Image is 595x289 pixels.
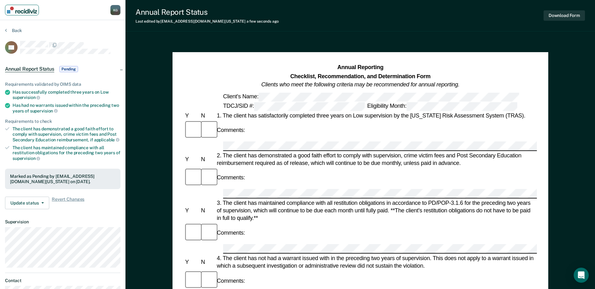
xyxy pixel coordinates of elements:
div: Requirements validated by OIMS data [5,82,120,87]
div: The client has demonstrated a good faith effort to comply with supervision, crime victim fees and... [13,126,120,142]
em: Clients who meet the following criteria may be recommended for annual reporting. [261,81,460,88]
span: Pending [59,66,78,72]
div: Comments: [215,229,246,237]
div: Client's Name: [222,92,520,101]
span: a few seconds ago [247,19,279,24]
div: Last edited by [EMAIL_ADDRESS][DOMAIN_NAME][US_STATE] [135,19,279,24]
div: Y [184,155,199,163]
div: N [199,112,215,119]
div: 2. The client has demonstrated a good faith effort to comply with supervision, crime victim fees ... [215,151,537,166]
strong: Checklist, Recommendation, and Determination Form [290,73,430,79]
span: supervision [13,95,40,100]
div: 4. The client has not had a warrant issued with in the preceding two years of supervision. This d... [215,254,537,270]
div: The client has maintained compliance with all restitution obligations for the preceding two years of [13,145,120,161]
div: Eligibility Month: [366,102,518,111]
div: Comments: [215,174,246,182]
div: 1. The client has satisfactorily completed three years on Low supervision by the [US_STATE] Risk ... [215,112,537,119]
span: Annual Report Status [5,66,54,72]
div: Marked as Pending by [EMAIL_ADDRESS][DOMAIN_NAME][US_STATE] on [DATE]. [10,174,115,184]
img: Recidiviz [7,7,37,14]
dt: Supervision [5,219,120,225]
div: N [199,207,215,214]
span: supervision [13,156,40,161]
div: 3. The client has maintained compliance with all restitution obligations in accordance to PD/POP-... [215,199,537,222]
button: Back [5,28,22,33]
div: Comments: [215,126,246,134]
button: Download Form [544,10,585,21]
div: Open Intercom Messenger [574,268,589,283]
span: Revert Changes [52,197,84,209]
div: N [199,155,215,163]
button: Profile dropdown button [110,5,120,15]
div: Requirements to check [5,119,120,124]
div: Y [184,112,199,119]
div: Y [184,258,199,266]
div: Comments: [215,277,246,284]
div: Has successfully completed three years on Low [13,90,120,100]
span: supervision [30,108,58,113]
dt: Contact [5,278,120,283]
div: Annual Report Status [135,8,279,17]
div: N [199,258,215,266]
div: TDCJ/SID #: [222,102,366,111]
div: Y [184,207,199,214]
span: applicable [94,137,120,142]
button: Update status [5,197,49,209]
div: Has had no warrants issued within the preceding two years of [13,103,120,113]
strong: Annual Reporting [337,64,383,71]
div: K G [110,5,120,15]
